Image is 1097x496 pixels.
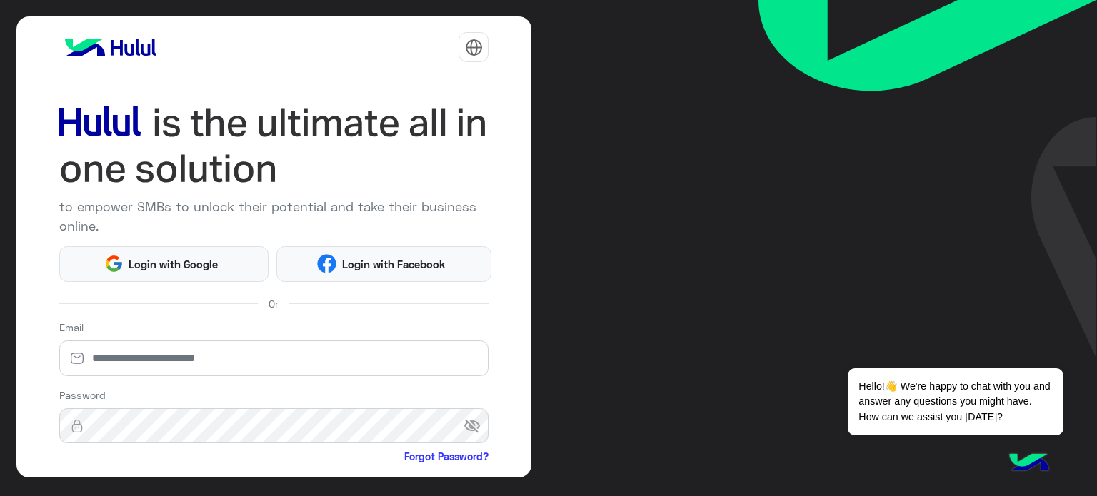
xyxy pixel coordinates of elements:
[59,246,269,282] button: Login with Google
[59,351,95,365] img: email
[59,100,489,192] img: hululLoginTitle_EN.svg
[317,254,336,273] img: Facebook
[464,413,489,439] span: visibility_off
[124,256,224,273] span: Login with Google
[465,39,483,56] img: tab
[848,368,1063,435] span: Hello!👋 We're happy to chat with you and answer any questions you might have. How can we assist y...
[276,246,491,282] button: Login with Facebook
[104,254,124,273] img: Google
[59,388,106,403] label: Password
[59,419,95,433] img: lock
[59,33,162,61] img: logo
[336,256,451,273] span: Login with Facebook
[59,197,489,236] p: to empower SMBs to unlock their potential and take their business online.
[404,449,489,464] a: Forgot Password?
[269,296,279,311] span: Or
[59,320,84,335] label: Email
[1004,439,1054,489] img: hulul-logo.png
